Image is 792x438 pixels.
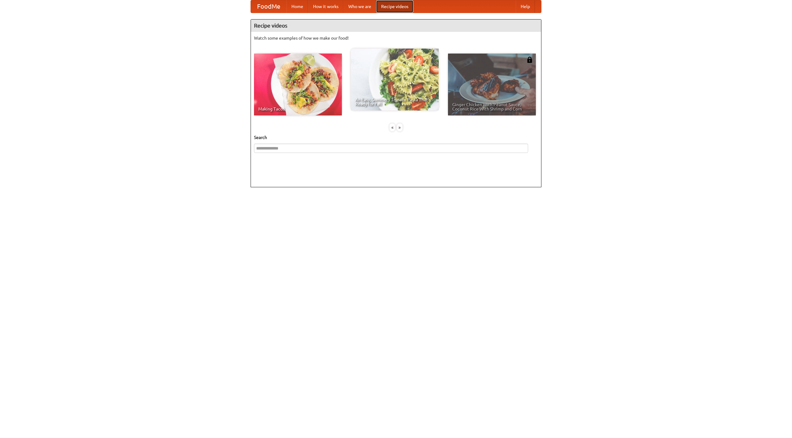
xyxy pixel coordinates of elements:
a: Recipe videos [376,0,413,13]
span: Making Tacos [258,107,338,111]
a: Home [286,0,308,13]
p: Watch some examples of how we make our food! [254,35,538,41]
a: How it works [308,0,343,13]
h4: Recipe videos [251,20,541,32]
div: » [397,124,402,131]
div: « [390,124,395,131]
h5: Search [254,134,538,141]
span: An Easy, Summery Tomato Pasta That's Ready for Fall [355,98,434,106]
a: FoodMe [251,0,286,13]
img: 483408.png [527,57,533,63]
a: An Easy, Summery Tomato Pasta That's Ready for Fall [351,49,439,111]
a: Help [516,0,535,13]
a: Who we are [343,0,376,13]
a: Making Tacos [254,54,342,115]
